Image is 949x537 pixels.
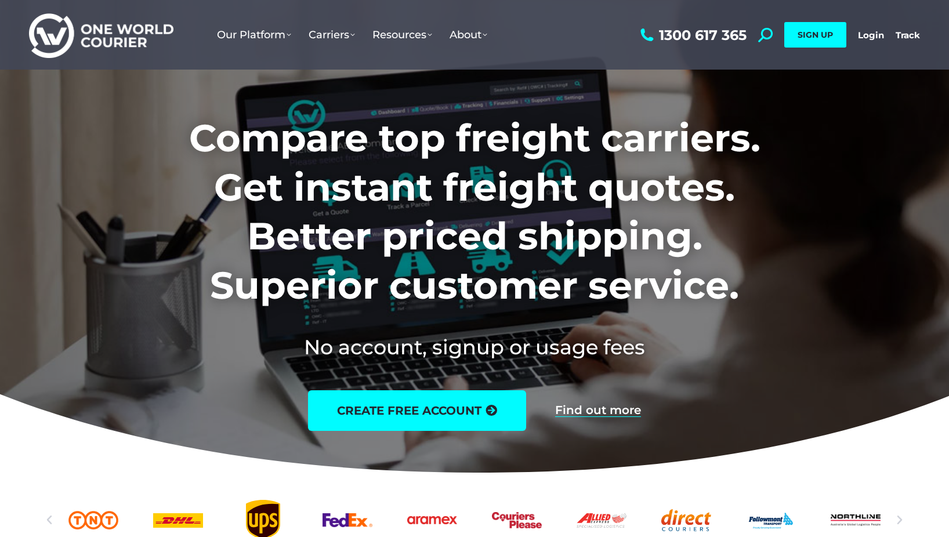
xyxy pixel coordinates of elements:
a: Track [896,30,920,41]
a: Find out more [555,404,641,417]
a: create free account [308,390,526,431]
span: About [450,28,487,41]
a: Login [858,30,884,41]
a: Resources [364,17,441,53]
span: Resources [372,28,432,41]
span: Our Platform [217,28,291,41]
a: About [441,17,496,53]
span: Carriers [309,28,355,41]
a: 1300 617 365 [638,28,747,42]
a: SIGN UP [784,22,846,48]
h2: No account, signup or usage fees [113,333,837,361]
h1: Compare top freight carriers. Get instant freight quotes. Better priced shipping. Superior custom... [113,114,837,310]
span: SIGN UP [798,30,833,40]
a: Our Platform [208,17,300,53]
img: One World Courier [29,12,173,59]
a: Carriers [300,17,364,53]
